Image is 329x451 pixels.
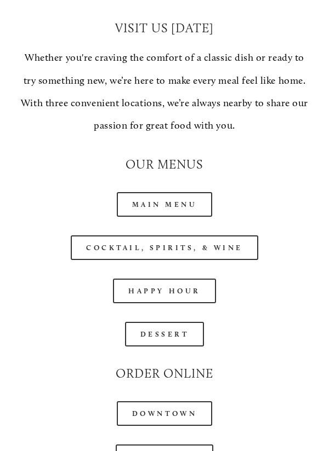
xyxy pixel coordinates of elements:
a: Dessert [125,322,205,346]
h2: Order Online [20,365,309,383]
a: Happy Hour [113,279,216,303]
a: Cocktail, Spirits, & Wine [71,235,258,260]
p: Whether you're craving the comfort of a classic dish or ready to try something new, we’re here to... [20,47,309,137]
h2: Our Menus [20,156,309,174]
a: Main Menu [117,192,213,217]
a: Downtown [117,401,212,426]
